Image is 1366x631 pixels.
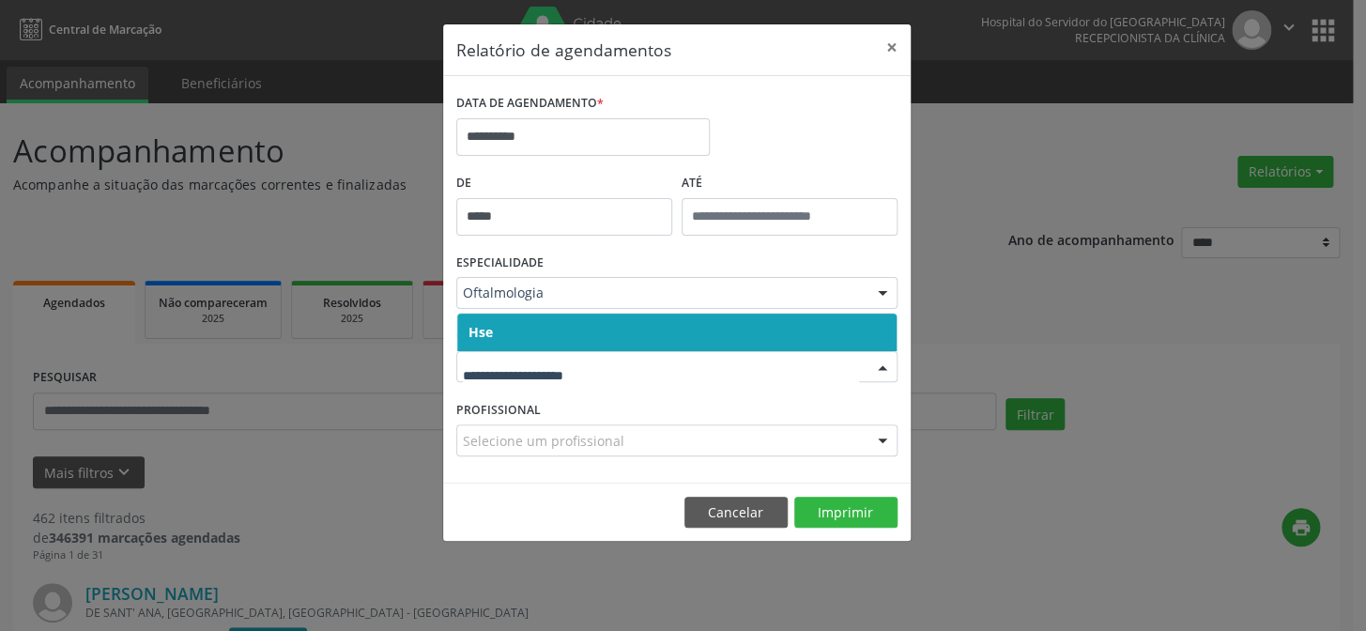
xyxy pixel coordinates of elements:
[456,38,671,62] h5: Relatório de agendamentos
[468,323,493,341] span: Hse
[684,497,788,529] button: Cancelar
[463,431,624,451] span: Selecione um profissional
[456,89,604,118] label: DATA DE AGENDAMENTO
[794,497,898,529] button: Imprimir
[456,169,672,198] label: De
[456,249,544,278] label: ESPECIALIDADE
[463,284,859,302] span: Oftalmologia
[682,169,898,198] label: ATÉ
[456,395,541,424] label: PROFISSIONAL
[873,24,911,70] button: Close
